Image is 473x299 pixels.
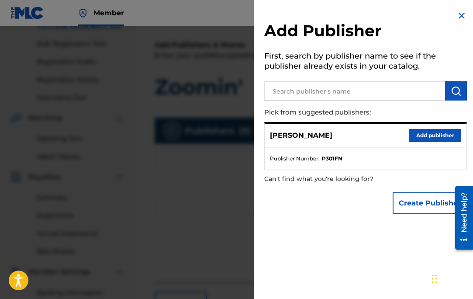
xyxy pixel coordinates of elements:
img: Search Works [451,86,461,96]
iframe: Resource Center [449,183,473,253]
p: [PERSON_NAME] [270,130,332,141]
iframe: Chat Widget [429,257,473,299]
img: Top Rightsholder [78,8,88,18]
input: Search publisher's name [264,81,445,101]
strong: P301FN [322,155,342,163]
span: Member [93,8,124,18]
p: Pick from suggested publishers: [264,103,417,122]
h5: First, search by publisher name to see if the publisher already exists in your catalog. [264,49,467,76]
h2: Add Publisher [264,21,467,43]
span: Publisher Number : [270,155,320,163]
div: Drag [432,266,437,292]
button: Add publisher [409,129,461,142]
button: Create Publisher [393,192,467,214]
img: MLC Logo [10,7,44,19]
p: Can't find what you're looking for? [264,170,417,188]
